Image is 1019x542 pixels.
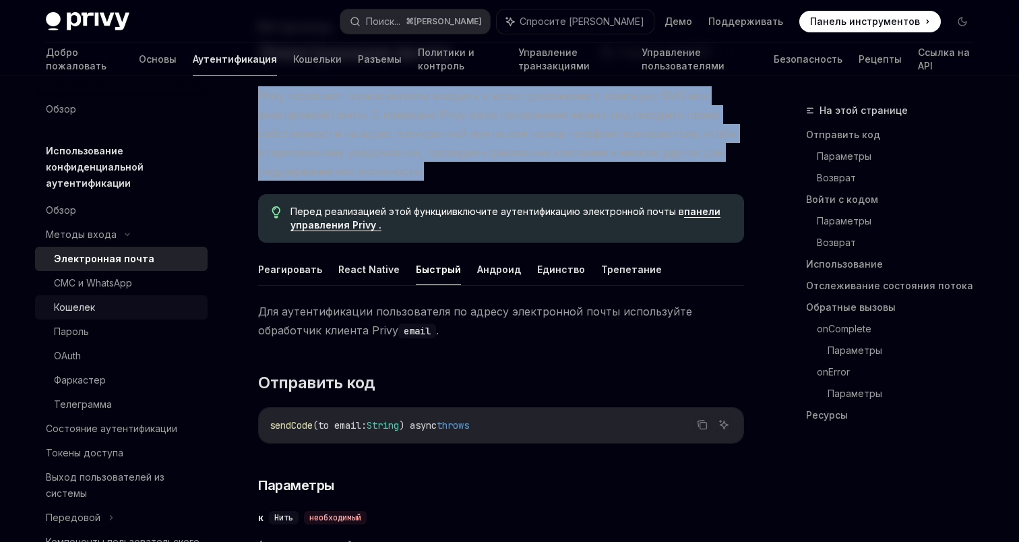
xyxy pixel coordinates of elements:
[338,264,400,275] font: React Native
[828,340,984,361] a: Параметры
[54,301,95,313] font: Кошелек
[642,47,724,71] font: Управление пользователями
[518,47,590,71] font: Управление транзакциями
[828,383,984,404] a: Параметры
[46,471,164,499] font: Выход пользователей из системы
[274,512,293,523] font: Нить
[806,129,880,140] font: Отправить код
[477,264,521,275] font: Андроид
[340,9,490,34] button: Поиск...⌘[PERSON_NAME]
[35,417,208,441] a: Состояние аутентификации
[708,15,783,28] a: Поддерживать
[35,441,208,465] a: Токены доступа
[665,16,692,27] font: Демо
[817,210,984,232] a: Параметры
[418,47,474,71] font: Политики и контроль
[817,361,984,383] a: onError
[817,150,871,162] font: Параметры
[665,15,692,28] a: Демо
[35,198,208,222] a: Обзор
[54,326,89,337] font: Пароль
[139,53,177,65] font: Основы
[258,305,692,337] font: Для аутентификации пользователя по адресу электронной почты используйте обработчик клиента Privy
[817,318,984,340] a: onComplete
[258,512,264,524] font: к
[46,423,177,434] font: Состояние аутентификации
[309,512,361,523] font: необходимый
[272,206,281,218] svg: Кончик
[293,43,342,76] a: Кошельки
[398,324,436,338] code: email
[46,204,76,216] font: Обзор
[367,419,399,431] span: String
[193,43,277,76] a: Аутентификация
[270,419,313,431] span: sendCode
[358,43,402,76] a: Разъемы
[537,253,585,285] button: Единство
[828,388,882,399] font: Параметры
[46,229,117,240] font: Методы входа
[452,206,684,217] font: включите аутентификацию электронной почты в
[817,366,850,378] font: onError
[258,89,737,178] font: Privy позволяет пользователям входить в ваше приложение с помощью SMS или электронной почты. С по...
[35,97,208,121] a: Обзор
[806,124,984,146] a: Отправить код
[338,253,400,285] button: React Native
[361,419,367,431] span: :
[806,409,848,421] font: Ресурсы
[35,368,208,392] a: Фаркастер
[35,271,208,295] a: СМС и WhatsApp
[54,277,132,289] font: СМС и WhatsApp
[46,447,123,458] font: Токены доступа
[35,344,208,368] a: OAuth
[806,193,878,205] font: Войти с кодом
[313,419,361,431] span: (to email
[715,416,733,433] button: Спросите ИИ
[258,477,334,493] font: Параметры
[708,16,783,27] font: Поддерживать
[293,53,342,65] font: Кошельки
[601,264,662,275] font: Трепетание
[54,398,112,410] font: Телеграмма
[601,253,662,285] button: Трепетание
[642,43,758,76] a: Управление пользователями
[918,43,973,76] a: Ссылка на API
[799,11,941,32] a: Панель инструментов
[193,53,277,65] font: Аутентификация
[817,167,984,189] a: Возврат
[54,253,154,264] font: Электронная почта
[859,43,902,76] a: Рецепты
[817,215,871,227] font: Параметры
[46,512,100,523] font: Передовой
[859,53,902,65] font: Рецепты
[952,11,973,32] button: Включить темный режим
[806,258,883,270] font: Использование
[35,320,208,344] a: Пароль
[35,295,208,320] a: Кошелек
[497,9,654,34] button: Спросите [PERSON_NAME]
[520,16,644,27] font: Спросите [PERSON_NAME]
[139,43,177,76] a: Основы
[46,12,129,31] img: темный логотип
[54,374,106,386] font: Фаркастер
[806,404,984,426] a: Ресурсы
[46,145,144,189] font: Использование конфиденциальной аутентификации
[817,146,984,167] a: Параметры
[35,392,208,417] a: Телеграмма
[35,247,208,271] a: Электронная почта
[418,43,503,76] a: Политики и контроль
[366,16,400,27] font: Поиск...
[817,237,856,248] font: Возврат
[817,172,856,183] font: Возврат
[437,419,469,431] span: throws
[358,53,402,65] font: Разъемы
[35,465,208,506] a: Выход пользователей из системы
[399,419,437,431] span: ) async
[806,189,984,210] a: Войти с кодом
[774,53,842,65] font: Безопасность
[414,16,482,26] font: [PERSON_NAME]
[46,103,76,115] font: Обзор
[693,416,711,433] button: Скопировать содержимое из блока кода
[817,323,871,334] font: onComplete
[918,47,970,71] font: Ссылка на API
